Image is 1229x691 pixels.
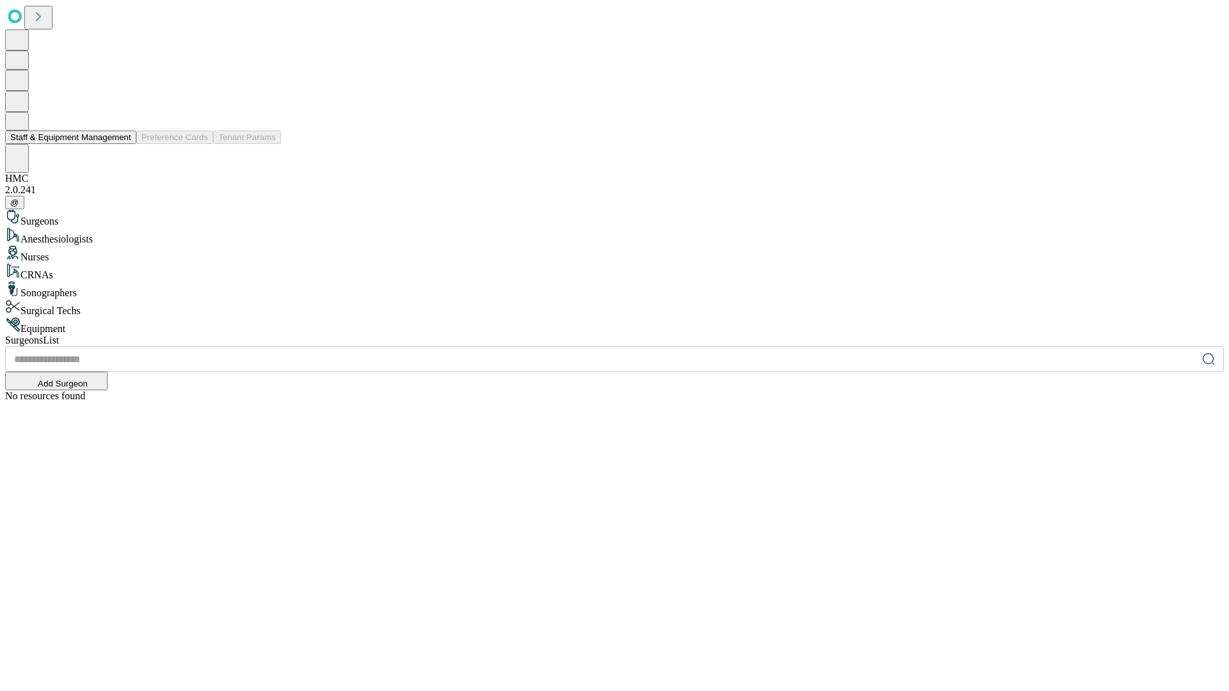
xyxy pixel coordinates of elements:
[5,263,1224,281] div: CRNAs
[5,372,108,390] button: Add Surgeon
[5,196,24,209] button: @
[38,379,88,388] span: Add Surgeon
[213,131,281,144] button: Tenant Params
[5,131,136,144] button: Staff & Equipment Management
[136,131,213,144] button: Preference Cards
[10,198,19,207] span: @
[5,173,1224,184] div: HMC
[5,299,1224,317] div: Surgical Techs
[5,245,1224,263] div: Nurses
[5,390,1224,402] div: No resources found
[5,227,1224,245] div: Anesthesiologists
[5,184,1224,196] div: 2.0.241
[5,281,1224,299] div: Sonographers
[5,335,1224,346] div: Surgeons List
[5,209,1224,227] div: Surgeons
[5,317,1224,335] div: Equipment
